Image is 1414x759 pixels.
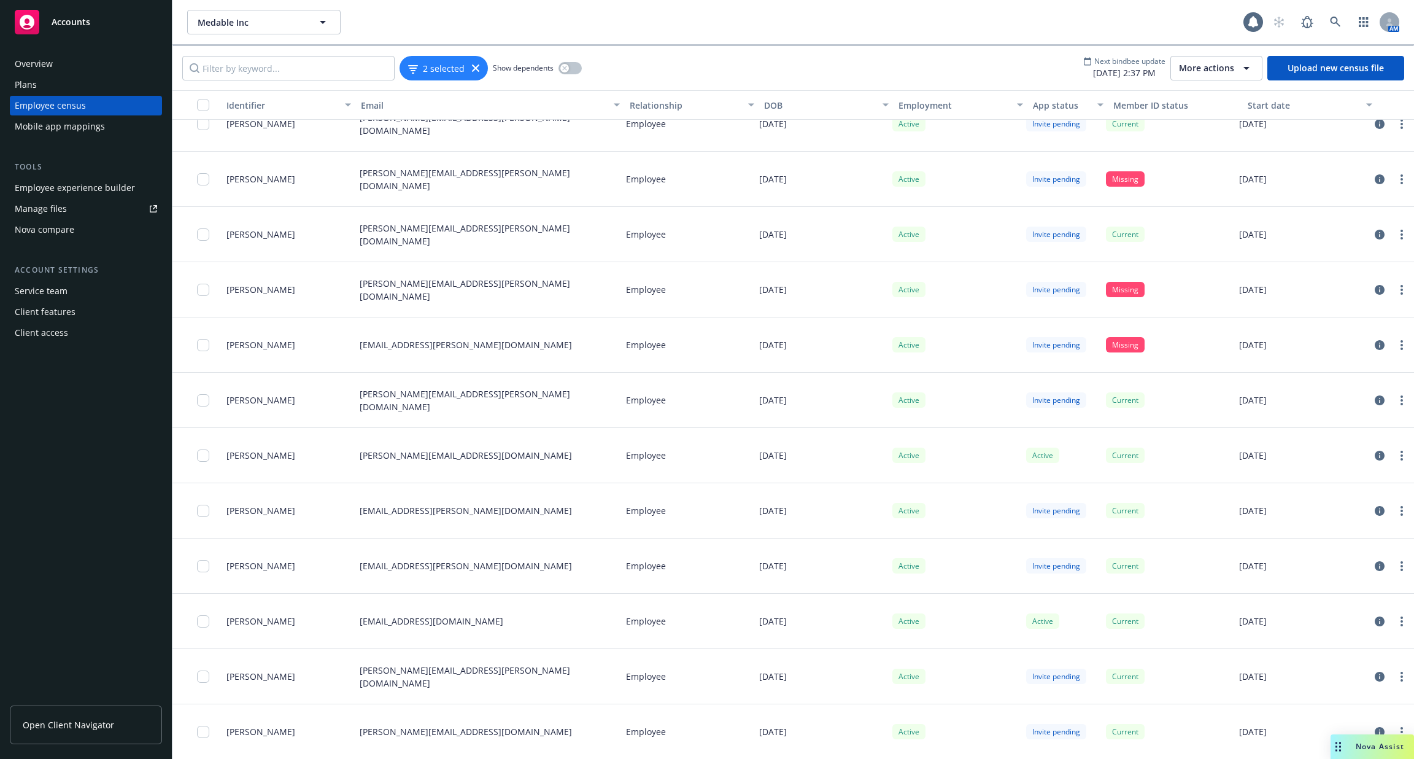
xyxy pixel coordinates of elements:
[626,173,666,185] p: Employee
[226,283,295,296] span: [PERSON_NAME]
[626,228,666,241] p: Employee
[226,117,295,130] span: [PERSON_NAME]
[15,54,53,74] div: Overview
[892,669,925,684] div: Active
[226,504,295,517] span: [PERSON_NAME]
[1394,614,1409,629] a: more
[759,504,787,517] p: [DATE]
[892,171,925,187] div: Active
[226,670,295,683] span: [PERSON_NAME]
[1394,282,1409,297] a: more
[197,394,209,407] input: Toggle Row Selected
[360,449,572,462] p: [PERSON_NAME][EMAIL_ADDRESS][DOMAIN_NAME]
[197,284,209,296] input: Toggle Row Selected
[1026,613,1059,629] div: Active
[1106,227,1145,242] div: Current
[10,302,162,322] a: Client features
[1239,117,1267,130] p: [DATE]
[759,173,787,185] p: [DATE]
[15,323,68,343] div: Client access
[15,117,105,136] div: Mobile app mappings
[360,111,616,137] p: [PERSON_NAME][EMAIL_ADDRESS][PERSON_NAME][DOMAIN_NAME]
[1106,392,1145,408] div: Current
[1170,56,1262,80] button: More actions
[197,560,209,572] input: Toggle Row Selected
[226,338,295,351] span: [PERSON_NAME]
[1372,559,1387,574] a: circleInformation
[360,387,616,413] p: [PERSON_NAME][EMAIL_ADDRESS][PERSON_NAME][DOMAIN_NAME]
[10,281,162,301] a: Service team
[10,54,162,74] a: Overview
[892,392,925,408] div: Active
[894,90,1028,120] button: Employment
[361,99,606,112] div: Email
[198,16,304,29] span: Medable Inc
[1083,66,1165,79] span: [DATE] 2:37 PM
[226,559,295,572] span: [PERSON_NAME]
[1026,282,1086,297] div: Invite pending
[226,725,295,738] span: [PERSON_NAME]
[1026,558,1086,574] div: Invite pending
[1106,503,1145,518] div: Current
[15,302,75,322] div: Client features
[892,282,925,297] div: Active
[1394,172,1409,187] a: more
[1026,503,1086,518] div: Invite pending
[15,220,74,239] div: Nova compare
[197,228,209,241] input: Toggle Row Selected
[892,448,925,463] div: Active
[360,559,572,572] p: [EMAIL_ADDRESS][PERSON_NAME][DOMAIN_NAME]
[1248,99,1359,112] div: Start date
[356,90,625,120] button: Email
[759,394,787,407] p: [DATE]
[226,228,295,241] span: [PERSON_NAME]
[892,503,925,518] div: Active
[52,17,90,27] span: Accounts
[1372,227,1387,242] a: circleInformation
[1026,227,1086,242] div: Invite pending
[197,671,209,683] input: Toggle Row Selected
[1372,448,1387,463] a: circleInformation
[1106,613,1145,629] div: Current
[759,615,787,628] p: [DATE]
[1372,725,1387,739] a: circleInformation
[630,99,741,112] div: Relationship
[1295,10,1319,34] a: Report a Bug
[1106,282,1145,297] div: Missing
[626,394,666,407] p: Employee
[1372,117,1387,131] a: circleInformation
[493,63,554,73] span: Show dependents
[626,670,666,683] p: Employee
[1267,56,1404,80] a: Upload new census file
[759,283,787,296] p: [DATE]
[226,394,295,407] span: [PERSON_NAME]
[1372,504,1387,518] a: circleInformation
[1394,338,1409,352] a: more
[360,664,616,690] p: [PERSON_NAME][EMAIL_ADDRESS][PERSON_NAME][DOMAIN_NAME]
[10,96,162,115] a: Employee census
[1239,449,1267,462] p: [DATE]
[1267,10,1291,34] a: Start snowing
[1394,725,1409,739] a: more
[1026,724,1086,739] div: Invite pending
[1372,669,1387,684] a: circleInformation
[15,96,86,115] div: Employee census
[1106,171,1145,187] div: Missing
[1394,448,1409,463] a: more
[1106,724,1145,739] div: Current
[1394,393,1409,408] a: more
[759,90,894,120] button: DOB
[759,559,787,572] p: [DATE]
[892,227,925,242] div: Active
[1372,282,1387,297] a: circleInformation
[1394,559,1409,574] a: more
[360,615,503,628] p: [EMAIL_ADDRESS][DOMAIN_NAME]
[1239,504,1267,517] p: [DATE]
[1108,90,1243,120] button: Member ID status
[626,559,666,572] p: Employee
[1028,90,1108,120] button: App status
[197,726,209,738] input: Toggle Row Selected
[10,5,162,39] a: Accounts
[197,339,209,351] input: Toggle Row Selected
[1113,99,1238,112] div: Member ID status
